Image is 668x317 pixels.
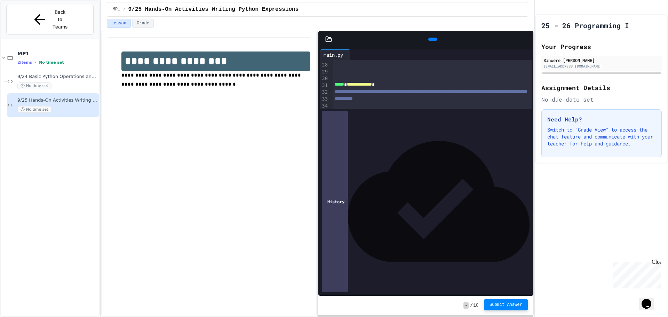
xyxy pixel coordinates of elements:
span: MP1 [17,50,98,57]
span: 2 items [17,60,32,65]
iframe: chat widget [610,259,661,288]
p: Switch to "Grade View" to access the chat feature and communicate with your teacher for help and ... [547,126,656,147]
button: Lesson [107,19,131,28]
span: - [463,302,469,309]
button: Grade [132,19,154,28]
div: No due date set [541,95,662,104]
span: MP1 [113,7,120,12]
div: main.py [320,49,350,60]
h3: Need Help? [547,115,656,124]
h2: Your Progress [541,42,662,51]
span: Back to Teams [52,9,68,31]
span: / [123,7,125,12]
span: 9/25 Hands-On Activities Writing Python Expressions [17,97,98,103]
span: No time set [39,60,64,65]
span: 10 [474,303,478,308]
div: 34 [320,103,329,117]
h1: 25 - 26 Programming I [541,21,629,30]
span: 9/24 Basic Python Operations and Functions [17,74,98,80]
div: 31 [320,82,329,89]
div: main.py [320,51,347,58]
span: / [470,303,472,308]
div: Sincere [PERSON_NAME] [543,57,660,63]
h2: Assignment Details [541,83,662,93]
div: 28 [320,62,329,69]
span: No time set [17,82,51,89]
span: • [35,60,36,65]
button: Back to Teams [6,5,94,34]
iframe: chat widget [639,289,661,310]
div: [EMAIL_ADDRESS][DOMAIN_NAME] [543,64,660,69]
button: Submit Answer [484,299,528,310]
div: History [322,111,348,292]
span: Submit Answer [490,302,522,308]
div: 29 [320,69,329,76]
div: 32 [320,89,329,96]
div: 30 [320,75,329,82]
div: 33 [320,96,329,103]
span: 9/25 Hands-On Activities Writing Python Expressions [128,5,299,14]
div: Chat with us now!Close [3,3,48,44]
span: No time set [17,106,51,113]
